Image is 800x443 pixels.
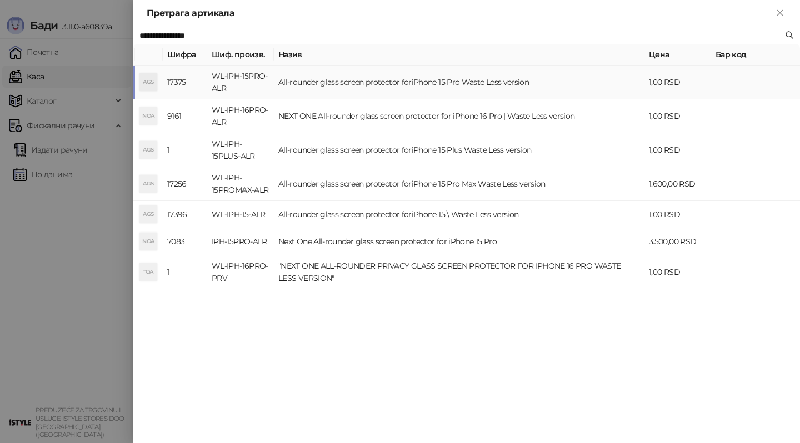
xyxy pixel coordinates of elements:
td: 1 [163,255,207,289]
th: Цена [644,44,711,66]
td: IPH-15PRO-ALR [207,228,274,255]
td: All-rounder glass screen protector foriPhone 15 Pro Max Waste Less version [274,167,644,201]
th: Бар код [711,44,800,66]
td: NEXT ONE All-rounder glass screen protector for iPhone 16 Pro | Waste Less version [274,99,644,133]
td: 1,00 RSD [644,255,711,289]
td: WL-IPH-15-ALR [207,201,274,228]
div: NOA [139,233,157,250]
td: WL-IPH-15PRO-ALR [207,66,274,99]
td: 1 [163,133,207,167]
th: Назив [274,44,644,66]
td: All-rounder glass screen protector foriPhone 15 \ Waste Less version [274,201,644,228]
td: 17256 [163,167,207,201]
td: 1,00 RSD [644,99,711,133]
th: Шифра [163,44,207,66]
td: All-rounder glass screen protector foriPhone 15 Plus Waste Less version [274,133,644,167]
div: Претрага артикала [147,7,773,20]
td: 17396 [163,201,207,228]
td: 7083 [163,228,207,255]
td: 17375 [163,66,207,99]
button: Close [773,7,787,20]
div: AGS [139,73,157,91]
td: WL-IPH-16PRO-PRV [207,255,274,289]
div: AGS [139,141,157,159]
th: Шиф. произв. [207,44,274,66]
td: WL-IPH-15PROMAX-ALR [207,167,274,201]
td: 9161 [163,99,207,133]
td: "NEXT ONE ALL-ROUNDER PRIVACY GLASS SCREEN PROTECTOR FOR IPHONE 16 PRO WASTE LESS VERSION" [274,255,644,289]
td: 1,00 RSD [644,133,711,167]
td: 1,00 RSD [644,66,711,99]
div: NOA [139,107,157,125]
div: "OA [139,263,157,281]
div: AGS [139,175,157,193]
td: WL-IPH-16PRO- ALR [207,99,274,133]
div: AGS [139,205,157,223]
td: 1,00 RSD [644,201,711,228]
td: WL-IPH-15PLUS-ALR [207,133,274,167]
td: 3.500,00 RSD [644,228,711,255]
td: Next One All-rounder glass screen protector for iPhone 15 Pro [274,228,644,255]
td: 1.600,00 RSD [644,167,711,201]
td: All-rounder glass screen protector foriPhone 15 Pro Waste Less version [274,66,644,99]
